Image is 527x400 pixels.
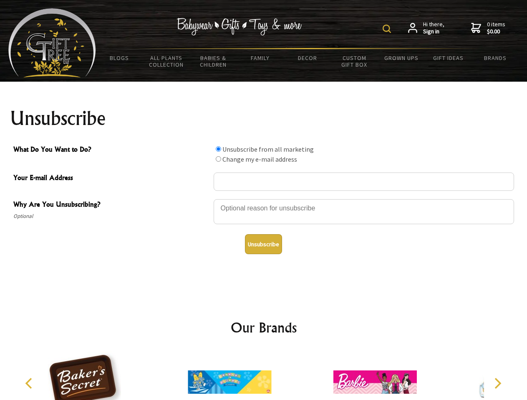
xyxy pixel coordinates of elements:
[378,49,425,67] a: Grown Ups
[214,172,514,191] input: Your E-mail Address
[487,20,505,35] span: 0 items
[13,199,209,211] span: Why Are You Unsubscribing?
[471,21,505,35] a: 0 items$0.00
[214,199,514,224] textarea: Why Are You Unsubscribing?
[383,25,391,33] img: product search
[472,49,519,67] a: Brands
[143,49,190,73] a: All Plants Collection
[331,49,378,73] a: Custom Gift Box
[13,172,209,185] span: Your E-mail Address
[423,28,444,35] strong: Sign in
[17,317,511,337] h2: Our Brands
[423,21,444,35] span: Hi there,
[237,49,284,67] a: Family
[488,374,507,392] button: Next
[408,21,444,35] a: Hi there,Sign in
[216,156,221,162] input: What Do You Want to Do?
[216,146,221,152] input: What Do You Want to Do?
[222,145,314,153] label: Unsubscribe from all marketing
[10,108,517,128] h1: Unsubscribe
[177,18,302,35] img: Babywear - Gifts - Toys & more
[96,49,143,67] a: BLOGS
[487,28,505,35] strong: $0.00
[8,8,96,77] img: Babyware - Gifts - Toys and more...
[190,49,237,73] a: Babies & Children
[13,211,209,221] span: Optional
[245,234,282,254] button: Unsubscribe
[13,144,209,156] span: What Do You Want to Do?
[425,49,472,67] a: Gift Ideas
[21,374,39,392] button: Previous
[284,49,331,67] a: Decor
[222,155,297,163] label: Change my e-mail address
